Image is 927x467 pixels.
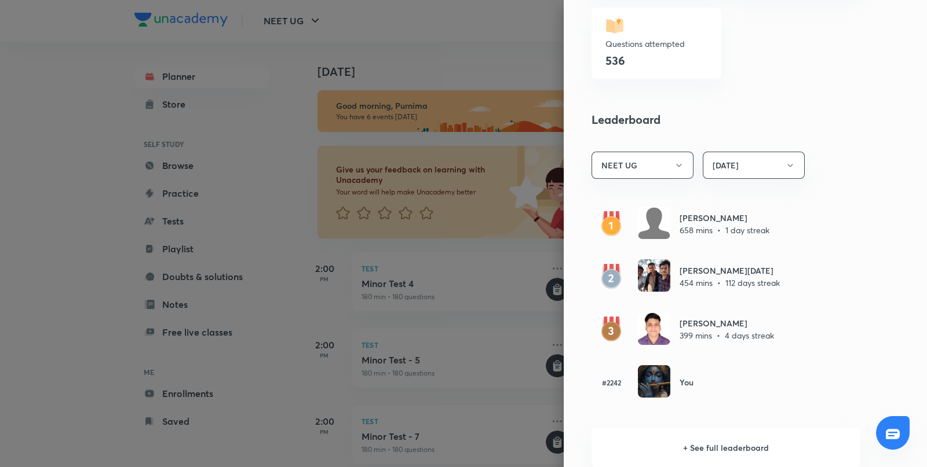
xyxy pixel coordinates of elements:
p: 399 mins • 4 days streak [680,329,774,341]
h6: #2242 [592,377,631,388]
img: rank3.svg [592,317,631,342]
h4: 536 [605,53,625,68]
img: rank1.svg [592,211,631,237]
button: NEET UG [592,152,694,179]
h4: Leaderboard [592,111,860,128]
button: [DATE] [703,152,805,179]
img: Avatar [638,365,670,398]
h6: You [680,376,694,388]
img: Avatar [638,207,670,239]
h6: [PERSON_NAME][DATE] [680,264,780,277]
h6: [PERSON_NAME] [680,212,769,224]
h6: [PERSON_NAME] [680,317,774,329]
p: Questions attempted [605,38,707,50]
img: Avatar [638,259,670,292]
p: 658 mins • 1 day streak [680,224,769,236]
img: rank2.svg [592,264,631,289]
img: Avatar [638,312,670,345]
p: 454 mins • 112 days streak [680,277,780,289]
